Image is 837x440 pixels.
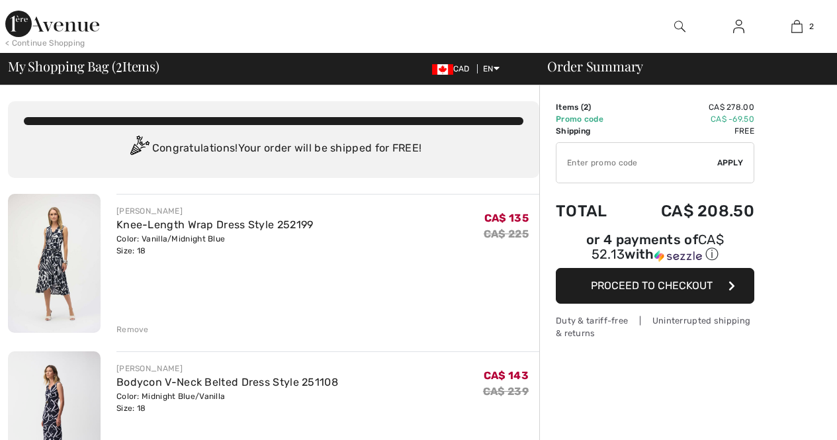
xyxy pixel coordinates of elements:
[531,60,829,73] div: Order Summary
[674,19,685,34] img: search the website
[116,56,122,73] span: 2
[483,64,500,73] span: EN
[116,390,338,414] div: Color: Midnight Blue/Vanilla Size: 18
[5,11,99,37] img: 1ère Avenue
[768,19,826,34] a: 2
[126,136,152,162] img: Congratulation2.svg
[733,19,744,34] img: My Info
[791,19,803,34] img: My Bag
[584,103,588,112] span: 2
[556,101,626,113] td: Items ( )
[556,268,754,304] button: Proceed to Checkout
[556,234,754,268] div: or 4 payments ofCA$ 52.13withSezzle Click to learn more about Sezzle
[556,234,754,263] div: or 4 payments of with
[116,233,314,257] div: Color: Vanilla/Midnight Blue Size: 18
[116,324,149,335] div: Remove
[116,205,314,217] div: [PERSON_NAME]
[626,101,754,113] td: CA$ 278.00
[556,314,754,339] div: Duty & tariff-free | Uninterrupted shipping & returns
[24,136,523,162] div: Congratulations! Your order will be shipped for FREE!
[8,194,101,333] img: Knee-Length Wrap Dress Style 252199
[626,125,754,137] td: Free
[556,143,717,183] input: Promo code
[654,250,702,262] img: Sezzle
[116,363,338,374] div: [PERSON_NAME]
[116,218,314,231] a: Knee-Length Wrap Dress Style 252199
[116,376,338,388] a: Bodycon V-Neck Belted Dress Style 251108
[432,64,453,75] img: Canadian Dollar
[8,60,159,73] span: My Shopping Bag ( Items)
[5,37,85,49] div: < Continue Shopping
[484,228,529,240] s: CA$ 225
[717,157,744,169] span: Apply
[556,125,626,137] td: Shipping
[483,385,529,398] s: CA$ 239
[626,113,754,125] td: CA$ -69.50
[484,212,529,224] span: CA$ 135
[809,21,814,32] span: 2
[556,189,626,234] td: Total
[484,369,529,382] span: CA$ 143
[432,64,475,73] span: CAD
[592,232,724,262] span: CA$ 52.13
[556,113,626,125] td: Promo code
[723,19,755,35] a: Sign In
[626,189,754,234] td: CA$ 208.50
[591,279,713,292] span: Proceed to Checkout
